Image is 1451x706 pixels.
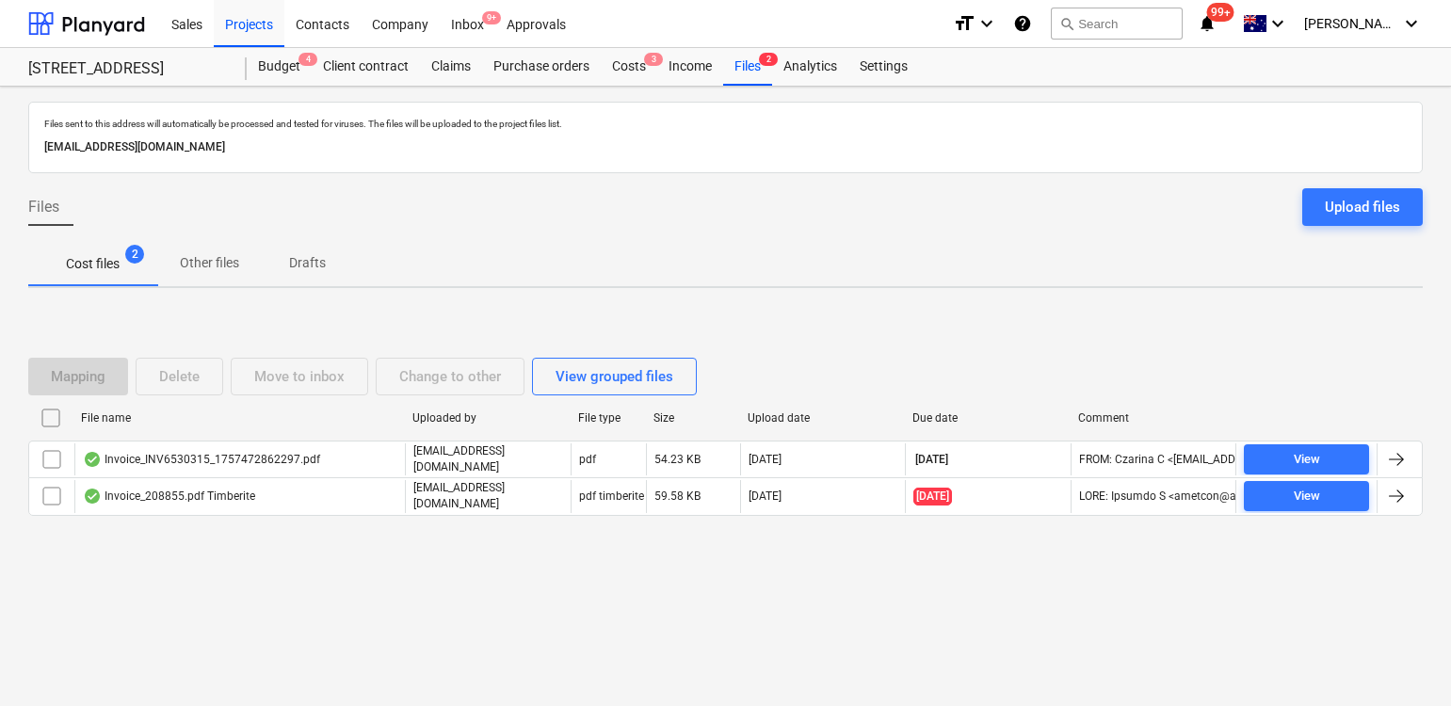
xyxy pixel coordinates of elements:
span: [PERSON_NAME] [1304,16,1398,31]
div: OCR finished [83,489,102,504]
div: Upload files [1325,195,1400,219]
p: Cost files [66,254,120,274]
div: View grouped files [556,364,673,389]
a: Costs3 [601,48,657,86]
a: Files2 [723,48,772,86]
i: keyboard_arrow_down [975,12,998,35]
button: View [1244,481,1369,511]
p: [EMAIL_ADDRESS][DOMAIN_NAME] [413,480,563,512]
div: Invoice_INV6530315_1757472862297.pdf [83,452,320,467]
span: 4 [298,53,317,66]
a: Budget4 [247,48,312,86]
span: 2 [125,245,144,264]
a: Client contract [312,48,420,86]
button: View grouped files [532,358,697,395]
p: Other files [180,253,239,273]
i: keyboard_arrow_down [1400,12,1423,35]
div: pdf [579,453,596,466]
span: 99+ [1207,3,1234,22]
span: search [1059,16,1074,31]
i: notifications [1198,12,1217,35]
iframe: Chat Widget [1357,616,1451,706]
span: 3 [644,53,663,66]
div: Due date [912,411,1063,425]
span: [DATE] [913,488,952,505]
div: Budget [247,48,312,86]
div: Upload date [748,411,898,425]
span: [DATE] [913,452,950,468]
button: View [1244,444,1369,474]
a: Claims [420,48,482,86]
i: keyboard_arrow_down [1266,12,1289,35]
div: [DATE] [749,453,782,466]
div: Costs [601,48,657,86]
div: 59.58 KB [654,489,701,503]
div: File name [81,411,397,425]
div: File type [578,411,638,425]
div: 54.23 KB [654,453,701,466]
div: OCR finished [83,452,102,467]
p: Files sent to this address will automatically be processed and tested for viruses. The files will... [44,118,1407,130]
a: Income [657,48,723,86]
a: Purchase orders [482,48,601,86]
div: Invoice_208855.pdf Timberite [83,489,255,504]
a: Settings [848,48,919,86]
a: Analytics [772,48,848,86]
div: View [1294,486,1320,507]
div: Size [653,411,733,425]
button: Search [1051,8,1183,40]
div: View [1294,449,1320,471]
div: [STREET_ADDRESS] [28,59,224,79]
div: Files [723,48,772,86]
p: Drafts [284,253,330,273]
span: 9+ [482,11,501,24]
button: Upload files [1302,188,1423,226]
span: 2 [759,53,778,66]
div: Uploaded by [412,411,563,425]
div: Comment [1078,411,1229,425]
i: Knowledge base [1013,12,1032,35]
span: Files [28,196,59,218]
div: pdf timberite [579,489,644,503]
div: [DATE] [749,489,782,503]
p: [EMAIL_ADDRESS][DOMAIN_NAME] [44,137,1407,157]
p: [EMAIL_ADDRESS][DOMAIN_NAME] [413,443,563,475]
i: format_size [953,12,975,35]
